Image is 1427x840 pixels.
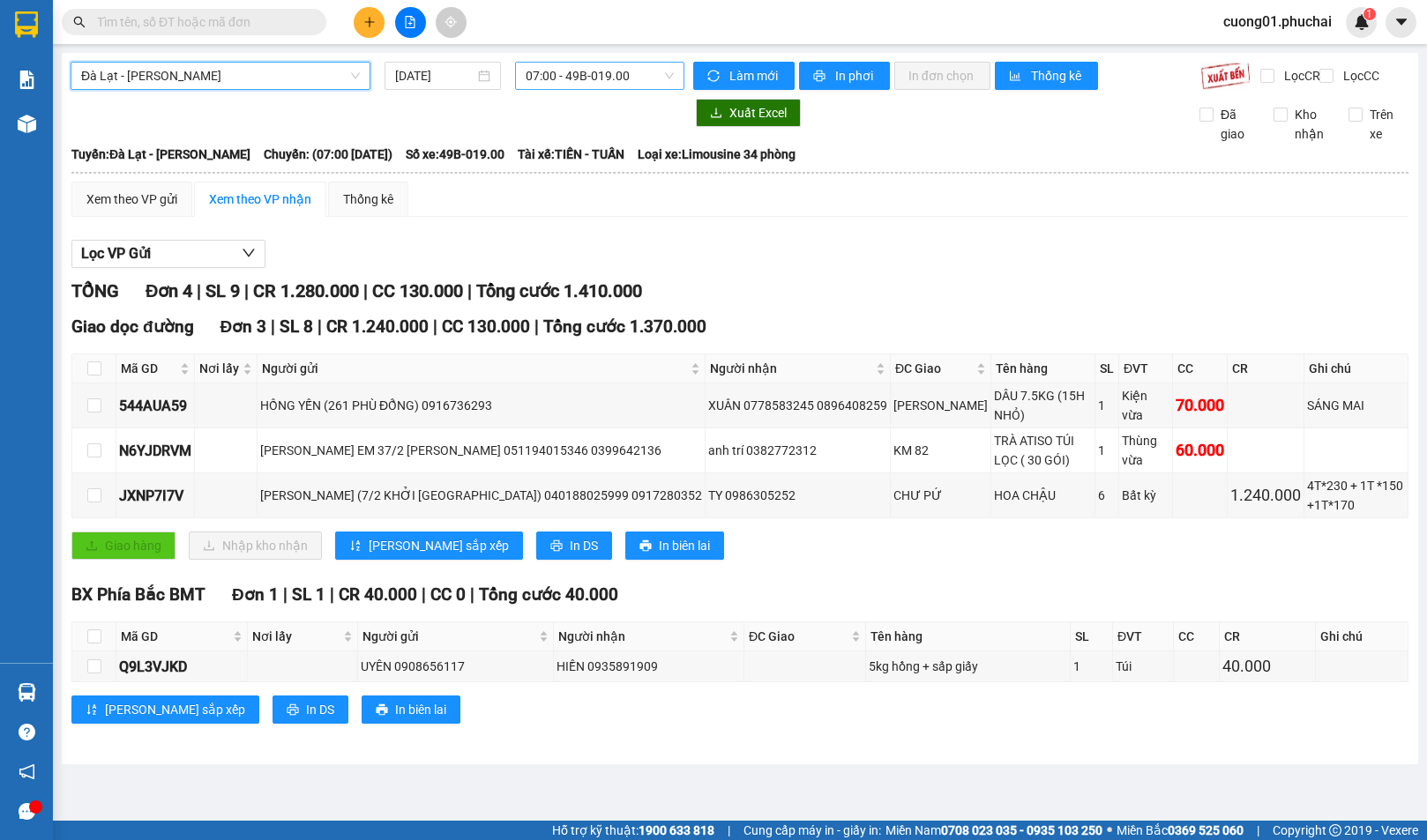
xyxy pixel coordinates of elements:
span: Mã GD [121,359,176,378]
span: Đà Lạt - Gia Lai [81,63,360,89]
span: Kho nhận [1288,105,1334,144]
span: 07:00 - 49B-019.00 [526,63,674,89]
span: [PERSON_NAME] sắp xếp [105,700,245,719]
div: [PERSON_NAME] EM 37/2 [PERSON_NAME] 051194015346 0399642136 [260,441,702,460]
span: CC 130.000 [372,280,463,301]
div: [PERSON_NAME] (7/2 KHỞI [GEOGRAPHIC_DATA]) 040188025999 0917280352 [260,486,702,505]
img: solution-icon [18,71,36,89]
button: plus [354,7,385,38]
th: Ghi chú [1316,622,1408,651]
span: printer [639,539,652,554]
span: Đơn 4 [146,280,192,301]
span: Làm mới [729,66,781,85]
span: Xuất Excel [729,103,787,123]
span: | [470,584,474,605]
input: Tìm tên, số ĐT hoặc mã đơn [97,12,305,32]
span: SL 8 [280,316,313,337]
span: Lọc CC [1336,66,1382,85]
span: Nơi lấy [252,627,340,646]
div: 6 [1098,486,1116,505]
span: CC 130.000 [442,316,530,337]
button: file-add [395,7,426,38]
span: Thống kê [1031,66,1084,85]
span: Nơi lấy [199,359,239,378]
div: Túi [1116,657,1170,676]
div: 1 [1098,441,1116,460]
span: | [363,280,368,301]
span: printer [376,703,388,717]
span: CR 1.280.000 [253,280,359,301]
span: cuong01.phuchai [1209,11,1346,33]
span: down [242,246,256,260]
div: Xem theo VP gửi [86,190,177,209]
th: Tên hàng [991,354,1095,383]
img: warehouse-icon [18,115,36,133]
div: 1 [1073,657,1109,676]
button: caret-down [1386,7,1416,38]
span: file-add [404,16,416,28]
span: Đơn 3 [220,316,267,337]
button: printerIn DS [273,695,348,724]
div: 40.000 [1222,654,1313,679]
span: | [283,584,288,605]
span: Hỗ trợ kỹ thuật: [552,821,714,840]
span: Miền Nam [885,821,1102,840]
span: Tổng cước 1.410.000 [476,280,642,301]
div: [PERSON_NAME] - 18 [PERSON_NAME] [15,57,194,100]
span: printer [550,539,563,554]
div: Thùng vừa [1122,431,1169,470]
span: aim [445,16,457,28]
span: | [330,584,334,605]
span: CC 0 [430,584,466,605]
span: sync [707,70,722,84]
span: SL 9 [205,280,240,301]
span: ⚪️ [1107,827,1112,834]
span: Người gửi [262,359,687,378]
span: search [73,16,86,28]
img: 9k= [1200,62,1251,90]
th: Ghi chú [1304,354,1408,383]
span: | [422,584,426,605]
input: 15/10/2025 [395,66,474,85]
div: 0889272861 [206,78,348,103]
th: CR [1228,354,1304,383]
strong: 0708 023 035 - 0935 103 250 [941,823,1102,837]
button: printerIn biên lai [362,695,460,724]
th: CC [1174,622,1219,651]
span: message [19,803,35,820]
span: Cung cấp máy in - giấy in: [743,821,881,840]
div: 70.000 [1176,393,1224,418]
span: notification [19,763,35,780]
span: Tài xế: TIẾN - TUẤN [518,145,624,164]
span: | [728,821,730,840]
span: Trên xe [1363,105,1409,144]
div: XUÂN 0778583245 0896408259 [708,396,887,415]
button: aim [436,7,467,38]
th: ĐVT [1113,622,1174,651]
span: Giao dọc đường [71,316,194,337]
div: TRÀ ATISO TÚI LỌC ( 30 GÓI) [994,431,1092,470]
sup: 1 [1363,8,1376,20]
span: | [318,316,322,337]
td: 544AUA59 [116,383,195,428]
span: bar-chart [1009,70,1024,84]
span: Người nhận [558,627,726,646]
div: UYÊN 0908656117 [361,657,549,676]
strong: 1900 633 818 [639,823,714,837]
button: sort-ascending[PERSON_NAME] sắp xếp [71,695,259,724]
div: [PERSON_NAME] [893,396,988,415]
button: printerIn biên lai [625,532,724,560]
span: printer [287,703,299,717]
button: sort-ascending[PERSON_NAME] sắp xếp [335,532,523,560]
span: Số xe: 49B-019.00 [406,145,504,164]
div: anh trí 0382772312 [708,441,887,460]
div: SÁNG MAI [1307,396,1405,415]
span: [PERSON_NAME] sắp xếp [369,536,509,555]
div: JXNP7I7V [119,485,191,507]
span: sort-ascending [86,703,98,717]
span: sort-ascending [349,539,362,554]
button: syncLàm mới [693,62,795,90]
img: warehouse-icon [18,683,36,702]
th: SL [1095,354,1119,383]
span: | [271,316,275,337]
